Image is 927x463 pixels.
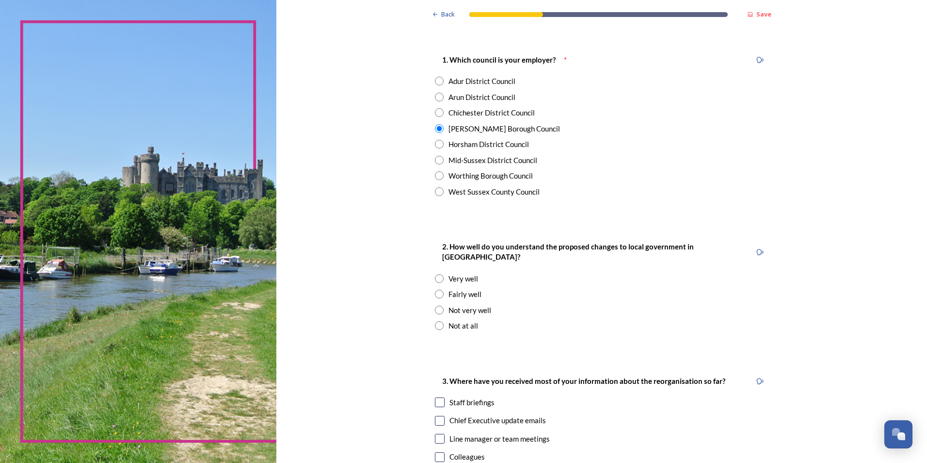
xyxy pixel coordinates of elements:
[448,320,478,331] div: Not at all
[448,186,540,198] div: West Sussex County Council
[448,76,515,87] div: Adur District Council
[441,10,455,19] span: Back
[442,55,556,64] strong: 1. Which council is your employer?
[449,451,485,463] div: Colleagues
[448,273,478,284] div: Very well
[884,420,912,448] button: Open Chat
[448,305,491,316] div: Not very well
[449,397,495,408] div: Staff briefings
[442,377,725,385] strong: 3. Where have you received most of your information about the reorganisation so far?
[448,123,560,134] div: [PERSON_NAME] Borough Council
[448,92,515,103] div: Arun District Council
[448,170,533,182] div: Worthing Borough Council
[449,415,546,426] div: Chief Executive update emails
[448,107,535,118] div: Chichester District Council
[448,155,537,166] div: Mid-Sussex District Council
[448,289,481,300] div: Fairly well
[442,242,695,261] strong: 2. How well do you understand the proposed changes to local government in [GEOGRAPHIC_DATA]?
[756,10,771,18] strong: Save
[448,139,529,150] div: Horsham District Council
[449,433,550,445] div: Line manager or team meetings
